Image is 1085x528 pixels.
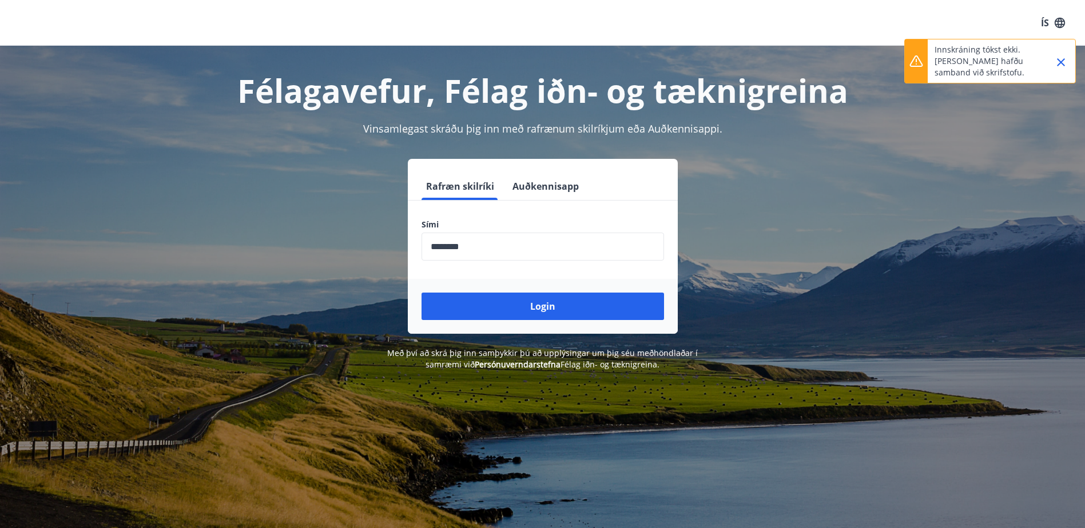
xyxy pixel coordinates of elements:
[387,347,698,370] span: Með því að skrá þig inn samþykkir þú að upplýsingar um þig séu meðhöndlaðar í samræmi við Félag i...
[145,69,941,112] h1: Félagavefur, Félag iðn- og tæknigreina
[422,173,499,200] button: Rafræn skilríki
[1051,53,1071,72] button: Close
[508,173,583,200] button: Auðkennisapp
[422,219,664,230] label: Sími
[363,122,722,135] span: Vinsamlegast skráðu þig inn með rafrænum skilríkjum eða Auðkennisappi.
[1035,13,1071,33] button: ÍS
[935,44,1035,78] p: Innskráning tókst ekki. [PERSON_NAME] hafðu samband við skrifstofu.
[475,359,561,370] a: Persónuverndarstefna
[422,293,664,320] button: Login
